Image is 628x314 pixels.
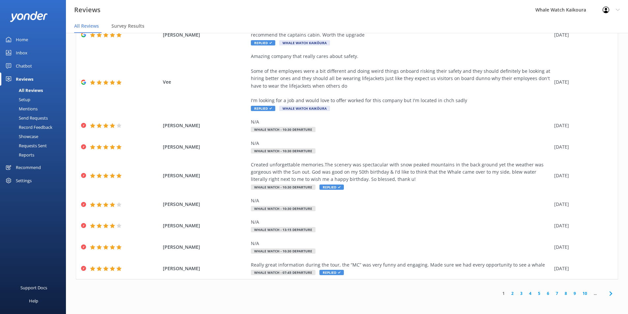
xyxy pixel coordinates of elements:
[579,290,590,297] a: 10
[554,201,610,208] div: [DATE]
[535,290,544,297] a: 5
[163,201,248,208] span: [PERSON_NAME]
[499,290,508,297] a: 1
[554,222,610,229] div: [DATE]
[251,148,315,154] span: Whale Watch - 10:30 departure
[251,270,315,275] span: Whale Watch - 07:45 departure
[554,243,610,251] div: [DATE]
[251,185,315,190] span: Whale Watch - 10:30 departure
[16,46,27,59] div: Inbox
[251,248,315,254] span: Whale Watch - 10:30 departure
[319,270,344,275] span: Replied
[251,106,275,111] span: Replied
[251,127,315,132] span: Whale Watch - 10:30 departure
[163,172,248,179] span: [PERSON_NAME]
[517,290,526,297] a: 3
[251,140,551,147] div: N/A
[74,5,101,15] h3: Reviews
[29,294,38,307] div: Help
[4,123,52,132] div: Record Feedback
[16,174,32,187] div: Settings
[4,150,66,159] a: Reports
[163,122,248,129] span: [PERSON_NAME]
[508,290,517,297] a: 2
[4,150,34,159] div: Reports
[10,11,48,22] img: yonder-white-logo.png
[553,290,561,297] a: 7
[319,185,344,190] span: Replied
[4,132,38,141] div: Showcase
[4,104,38,113] div: Mentions
[554,172,610,179] div: [DATE]
[544,290,553,297] a: 6
[74,23,99,29] span: All Reviews
[4,141,47,150] div: Requests Sent
[4,104,66,113] a: Mentions
[251,261,551,269] div: Really great information during the tour, the “MC” was very funny and engaging. Made sure we had ...
[163,222,248,229] span: [PERSON_NAME]
[4,123,66,132] a: Record Feedback
[4,113,66,123] a: Send Requests
[554,31,610,39] div: [DATE]
[279,40,330,45] span: Whale Watch Kaikōura
[526,290,535,297] a: 4
[251,118,551,126] div: N/A
[16,59,32,72] div: Chatbot
[554,143,610,151] div: [DATE]
[570,290,579,297] a: 9
[163,78,248,86] span: Vee
[4,132,66,141] a: Showcase
[251,40,275,45] span: Replied
[251,218,551,226] div: N/A
[4,113,48,123] div: Send Requests
[4,86,43,95] div: All Reviews
[251,161,551,183] div: Created unforgettable memories.The scenery was spectacular with snow peaked mountains in the back...
[163,243,248,251] span: [PERSON_NAME]
[554,122,610,129] div: [DATE]
[4,95,66,104] a: Setup
[561,290,570,297] a: 8
[554,78,610,86] div: [DATE]
[251,240,551,247] div: N/A
[4,95,30,104] div: Setup
[163,265,248,272] span: [PERSON_NAME]
[163,31,248,39] span: [PERSON_NAME]
[590,290,600,297] span: ...
[20,281,47,294] div: Support Docs
[4,141,66,150] a: Requests Sent
[16,72,33,86] div: Reviews
[279,106,330,111] span: Whale Watch Kaikōura
[16,161,41,174] div: Recommend
[16,33,28,46] div: Home
[163,143,248,151] span: [PERSON_NAME]
[4,86,66,95] a: All Reviews
[251,53,551,104] div: Amazing company that really cares about safety. Some of the employees were a bit different and do...
[251,206,315,211] span: Whale Watch - 10:30 departure
[554,265,610,272] div: [DATE]
[251,227,315,232] span: Whale Watch - 13:15 departure
[251,197,551,204] div: N/A
[111,23,144,29] span: Survey Results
